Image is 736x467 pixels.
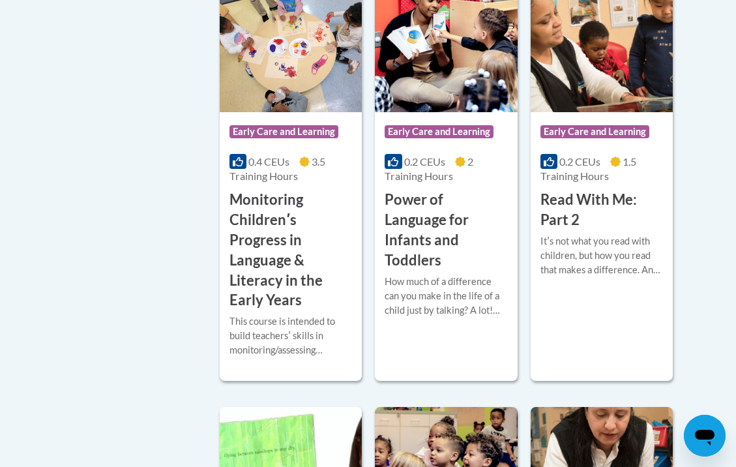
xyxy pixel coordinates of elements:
[385,275,507,318] div: How much of a difference can you make in the life of a child just by talking? A lot! You can help...
[385,125,493,138] span: Early Care and Learning
[559,155,600,168] span: 0.2 CEUs
[684,415,726,457] iframe: Button to launch messaging window
[404,155,445,168] span: 0.2 CEUs
[540,190,663,230] h3: Read With Me: Part 2
[229,125,338,138] span: Early Care and Learning
[540,125,649,138] span: Early Care and Learning
[229,190,352,310] h3: Monitoring Childrenʹs Progress in Language & Literacy in the Early Years
[385,190,507,270] h3: Power of Language for Infants and Toddlers
[229,314,352,357] div: This course is intended to build teachersʹ skills in monitoring/assessing childrenʹs developmenta...
[540,234,663,277] div: Itʹs not what you read with children, but how you read that makes a difference. And you have the ...
[248,155,289,168] span: 0.4 CEUs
